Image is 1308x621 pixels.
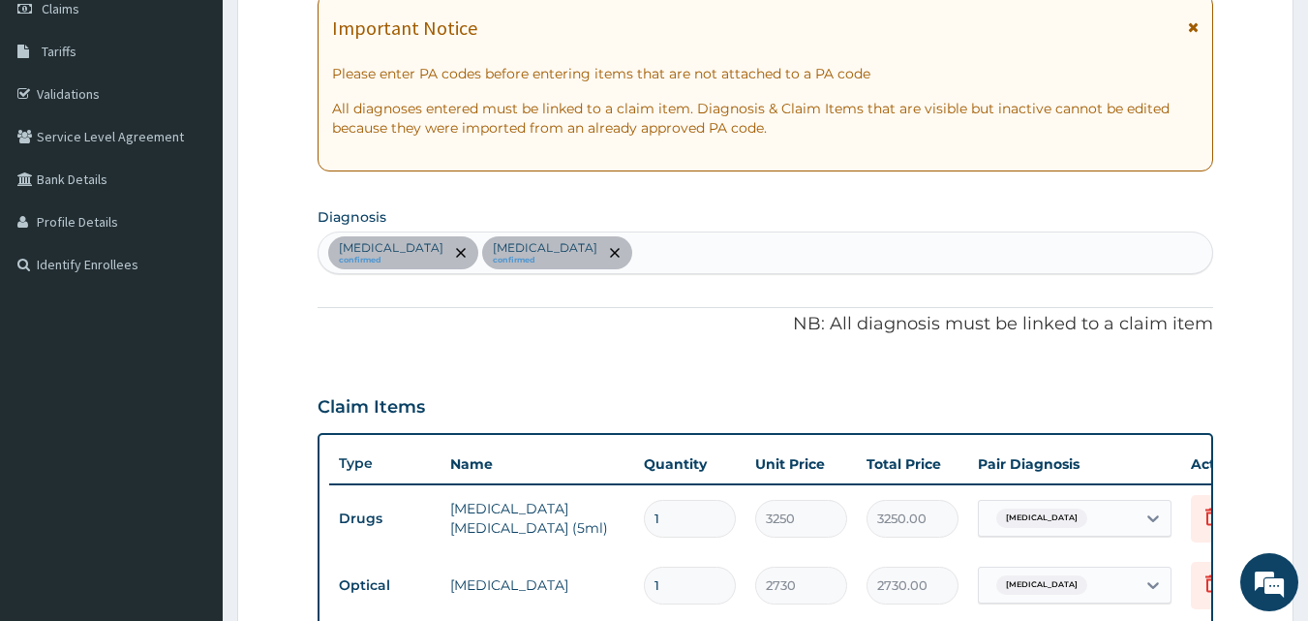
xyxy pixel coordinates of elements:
[329,568,441,604] td: Optical
[42,43,76,60] span: Tariffs
[857,445,968,483] th: Total Price
[332,64,1200,83] p: Please enter PA codes before entering items that are not attached to a PA code
[452,244,470,262] span: remove selection option
[339,240,443,256] p: [MEDICAL_DATA]
[318,397,425,419] h3: Claim Items
[36,97,78,145] img: d_794563401_company_1708531726252_794563401
[332,99,1200,138] p: All diagnoses entered must be linked to a claim item. Diagnosis & Claim Items that are visible bu...
[339,256,443,265] small: confirmed
[318,207,386,227] label: Diagnosis
[329,446,441,481] th: Type
[112,187,267,383] span: We're online!
[441,489,634,547] td: [MEDICAL_DATA] [MEDICAL_DATA] (5ml)
[968,445,1181,483] th: Pair Diagnosis
[10,415,369,482] textarea: Type your message and hit 'Enter'
[493,240,597,256] p: [MEDICAL_DATA]
[318,312,1214,337] p: NB: All diagnosis must be linked to a claim item
[745,445,857,483] th: Unit Price
[441,445,634,483] th: Name
[606,244,624,262] span: remove selection option
[634,445,745,483] th: Quantity
[441,566,634,605] td: [MEDICAL_DATA]
[493,256,597,265] small: confirmed
[329,501,441,537] td: Drugs
[996,509,1087,528] span: [MEDICAL_DATA]
[1181,445,1278,483] th: Actions
[101,109,325,134] div: Chat with us now
[318,10,364,56] div: Minimize live chat window
[332,17,477,39] h1: Important Notice
[996,575,1087,595] span: [MEDICAL_DATA]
